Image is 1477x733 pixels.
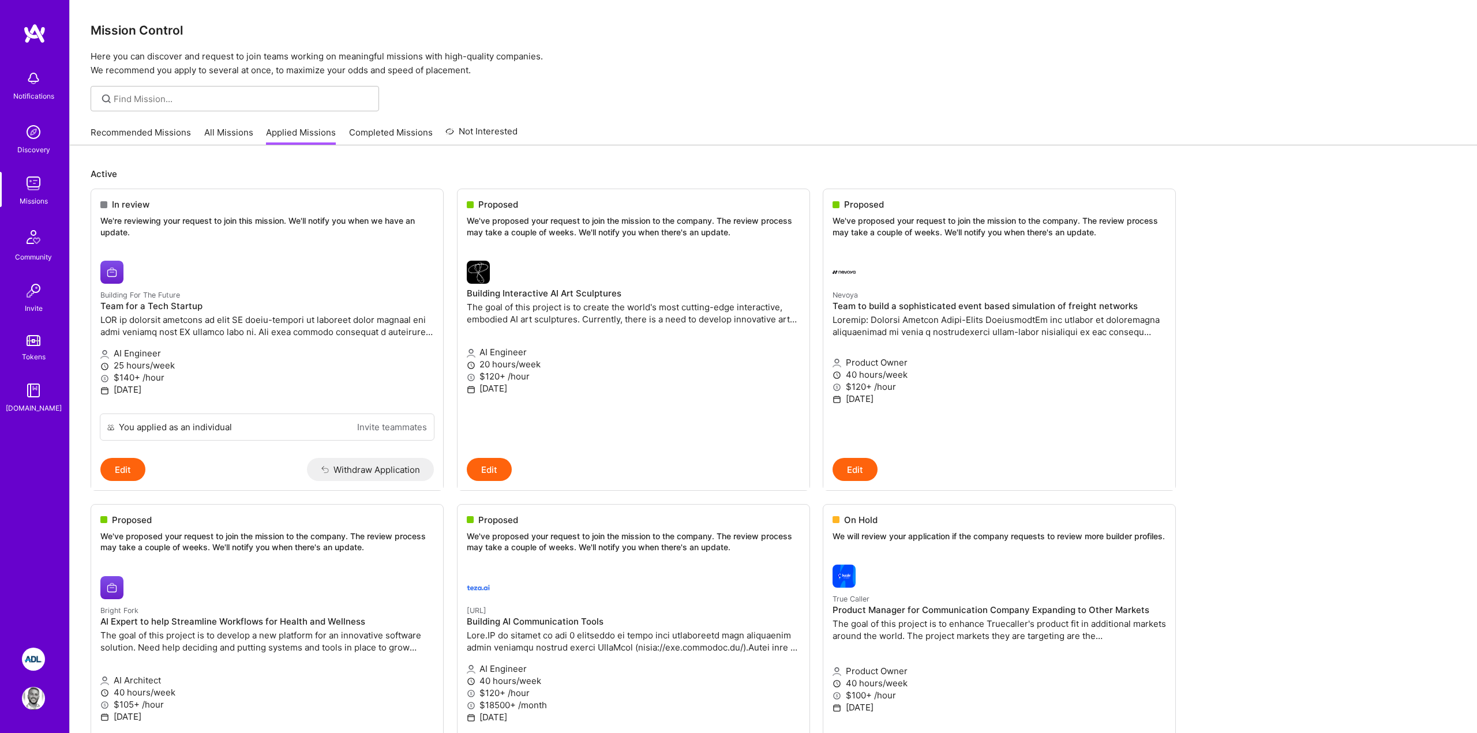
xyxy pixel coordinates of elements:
[467,288,800,299] h4: Building Interactive AI Art Sculptures
[833,531,1166,542] p: We will review your application if the company requests to review more builder profiles.
[467,689,475,698] i: icon MoneyGray
[22,172,45,195] img: teamwork
[27,335,40,346] img: tokens
[833,371,841,379] i: icon Clock
[100,384,434,396] p: [DATE]
[467,531,800,553] p: We've proposed your request to join the mission to the company. The review process may take a cou...
[119,421,232,433] div: You applied as an individual
[833,395,841,404] i: icon Calendar
[100,617,434,627] h4: AI Expert to help Streamline Workflows for Health and Wellness
[478,198,518,210] span: Proposed
[833,618,1166,642] p: The goal of this project is to enhance Truecaller's product fit in additional markets around the ...
[100,676,109,685] i: icon Applicant
[833,677,1166,689] p: 40 hours/week
[100,531,434,553] p: We've proposed your request to join the mission to the company. The review process may take a cou...
[6,402,62,414] div: [DOMAIN_NAME]
[112,514,152,526] span: Proposed
[467,606,486,615] small: [URL]
[467,617,800,627] h4: Building AI Communication Tools
[833,381,1166,393] p: $120+ /hour
[467,349,475,358] i: icon Applicant
[13,90,54,102] div: Notifications
[204,126,253,145] a: All Missions
[100,674,434,686] p: AI Architect
[833,383,841,392] i: icon MoneyGray
[467,629,800,653] p: Lore.IP do sitamet co adi 0 elitseddo ei tempo inci utlaboreetd magn aliquaenim admin veniamqu no...
[100,686,434,698] p: 40 hours/week
[266,126,336,145] a: Applied Missions
[20,223,47,251] img: Community
[833,393,1166,405] p: [DATE]
[833,369,1166,381] p: 40 hours/week
[833,595,869,603] small: True Caller
[467,701,475,710] i: icon MoneyGray
[833,314,1166,338] p: Loremip: Dolorsi Ametcon Adipi-Elits DoeiusmodtEm inc utlabor et doloremagna aliquaenimad mi veni...
[100,314,434,338] p: LOR ip dolorsit ametcons ad elit SE doeiu-tempori ut laboreet dolor magnaal eni admi veniamq nost...
[833,301,1166,311] h4: Team to build a sophisticated event based simulation of freight networks
[100,629,434,653] p: The goal of this project is to develop a new platform for an innovative software solution. Need h...
[467,370,800,382] p: $120+ /hour
[91,23,1456,37] h3: Mission Control
[100,711,434,723] p: [DATE]
[20,195,48,207] div: Missions
[467,713,475,722] i: icon Calendar
[467,711,800,723] p: [DATE]
[833,359,841,367] i: icon Applicant
[458,251,809,458] a: company logoBuilding Interactive AI Art SculpturesThe goal of this project is to create the world...
[100,689,109,697] i: icon Clock
[467,677,475,686] i: icon Clock
[100,386,109,395] i: icon Calendar
[22,121,45,144] img: discovery
[100,215,434,238] p: We're reviewing your request to join this mission. We'll notify you when we have an update.
[100,371,434,384] p: $140+ /hour
[833,605,1166,615] h4: Product Manager for Communication Company Expanding to Other Markets
[100,713,109,721] i: icon Calendar
[833,565,856,588] img: True Caller company logo
[25,302,43,314] div: Invite
[833,704,841,712] i: icon Calendar
[467,699,800,711] p: $18500+ /month
[91,50,1456,77] p: Here you can discover and request to join teams working on meaningful missions with high-quality ...
[100,374,109,383] i: icon MoneyGray
[467,361,475,370] i: icon Clock
[833,215,1166,238] p: We've proposed your request to join the mission to the company. The review process may take a cou...
[833,689,1166,701] p: $100+ /hour
[467,385,475,394] i: icon Calendar
[23,23,46,44] img: logo
[833,665,1166,677] p: Product Owner
[467,663,800,675] p: AI Engineer
[22,67,45,90] img: bell
[467,665,475,674] i: icon Applicant
[833,701,1166,713] p: [DATE]
[100,261,123,284] img: Building For The Future company logo
[100,606,138,615] small: Bright Fork
[467,358,800,370] p: 20 hours/week
[100,291,180,299] small: Building For The Future
[22,379,45,402] img: guide book
[844,514,878,526] span: On Hold
[15,251,52,263] div: Community
[833,667,841,676] i: icon Applicant
[833,356,1166,369] p: Product Owner
[833,291,858,299] small: Nevoya
[100,92,113,106] i: icon SearchGrey
[91,251,443,414] a: Building For The Future company logoBuilding For The FutureTeam for a Tech StartupLOR ip dolorsit...
[467,675,800,687] p: 40 hours/week
[112,198,149,210] span: In review
[467,382,800,394] p: [DATE]
[22,351,46,363] div: Tokens
[100,576,123,599] img: Bright Fork company logo
[478,514,518,526] span: Proposed
[833,458,878,481] button: Edit
[91,126,191,145] a: Recommended Missions
[467,687,800,699] p: $120+ /hour
[100,362,109,371] i: icon Clock
[100,347,434,359] p: AI Engineer
[100,350,109,359] i: icon Applicant
[467,301,800,325] p: The goal of this project is to create the world's most cutting-edge interactive, embodied AI art ...
[100,698,434,711] p: $105+ /hour
[100,701,109,709] i: icon MoneyGray
[467,576,490,599] img: teza.ai company logo
[467,346,800,358] p: AI Engineer
[445,125,518,145] a: Not Interested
